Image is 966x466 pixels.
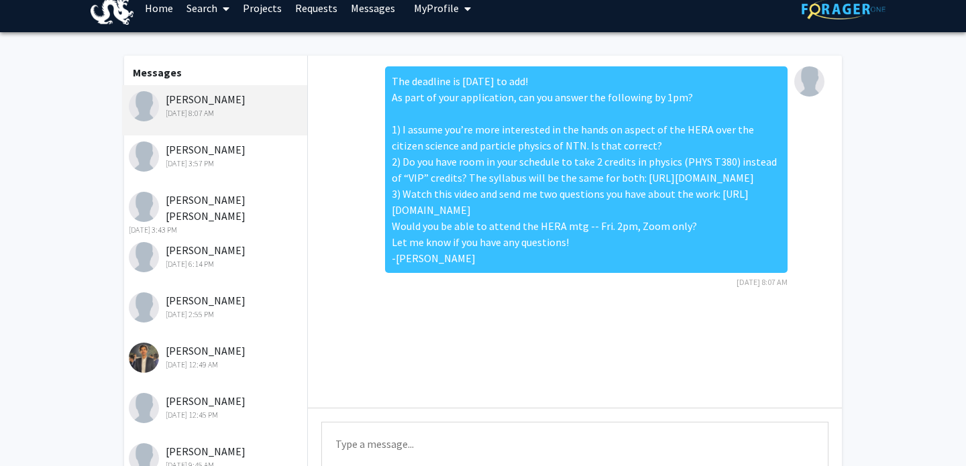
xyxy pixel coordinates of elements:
[129,141,159,172] img: Hamza Memon
[129,343,304,371] div: [PERSON_NAME]
[129,91,159,121] img: Alan Wang
[129,141,304,170] div: [PERSON_NAME]
[737,277,788,287] span: [DATE] 8:07 AM
[129,258,304,270] div: [DATE] 6:14 PM
[129,393,159,423] img: Mohd Apurbo
[129,359,304,371] div: [DATE] 12:49 AM
[129,107,304,119] div: [DATE] 8:07 AM
[794,66,824,97] img: Christina Love
[129,158,304,170] div: [DATE] 3:57 PM
[129,242,159,272] img: Sefat Pervez
[129,292,304,321] div: [PERSON_NAME]
[129,242,304,270] div: [PERSON_NAME]
[129,224,304,236] div: [DATE] 3:43 PM
[414,1,459,15] span: My Profile
[129,192,159,222] img: Mahmud Mahamudur Rahman
[385,66,788,273] div: The deadline is [DATE] to add! As part of your application, can you answer the following by 1pm? ...
[133,66,182,79] b: Messages
[129,91,304,119] div: [PERSON_NAME]
[129,308,304,321] div: [DATE] 2:55 PM
[129,409,304,421] div: [DATE] 12:45 PM
[10,406,57,456] iframe: Chat
[129,393,304,421] div: [PERSON_NAME]
[129,192,304,236] div: [PERSON_NAME] [PERSON_NAME]
[129,343,159,373] img: Tariq Afzaal
[129,292,159,323] img: Dhruv Patel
